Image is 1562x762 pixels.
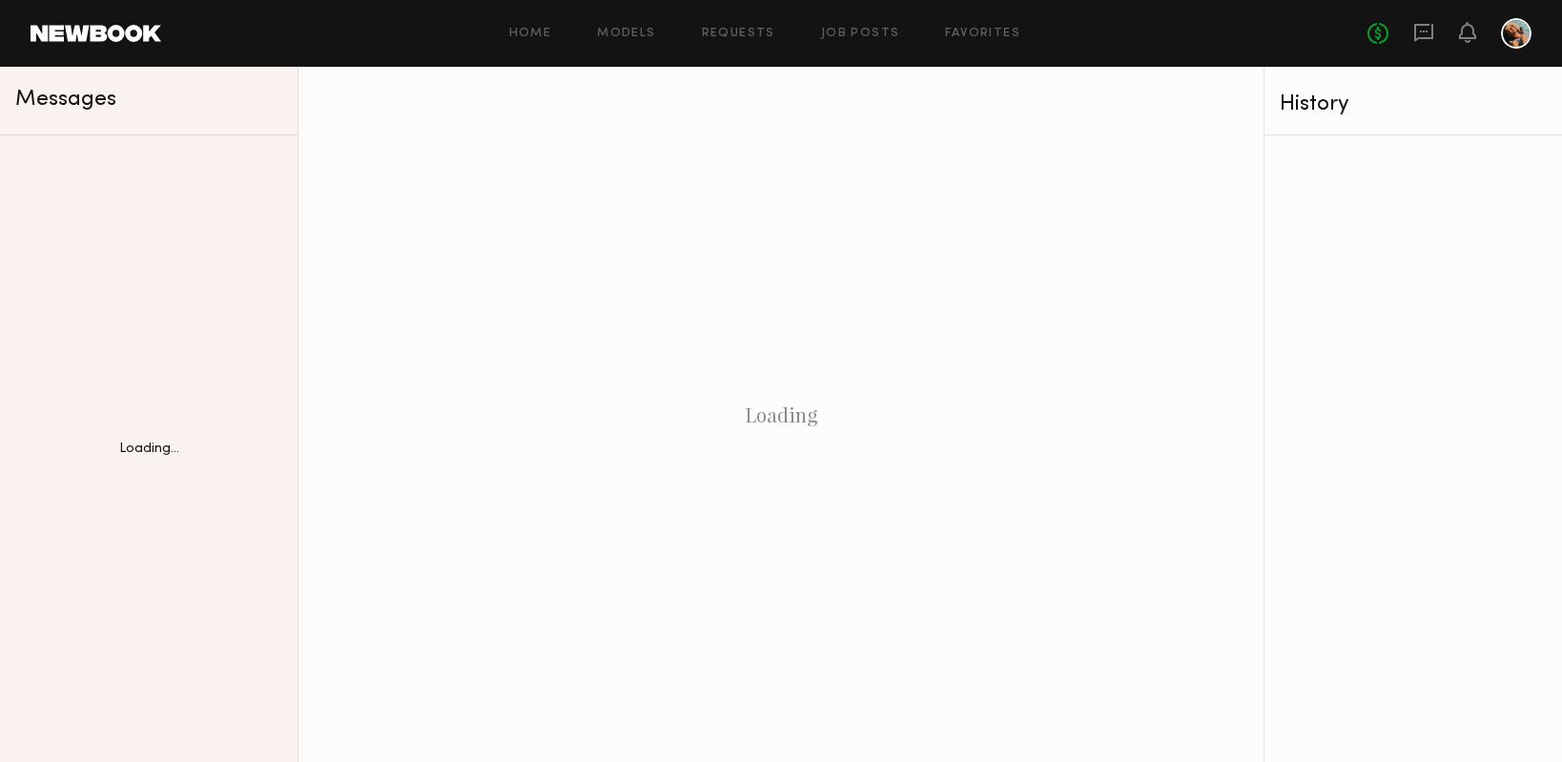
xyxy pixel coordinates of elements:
div: Loading... [119,443,179,456]
a: Favorites [945,28,1020,40]
div: Loading [298,67,1264,762]
a: Models [597,28,655,40]
a: Home [509,28,552,40]
a: Job Posts [821,28,900,40]
div: History [1280,93,1547,115]
span: Messages [15,89,116,111]
a: Requests [702,28,775,40]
